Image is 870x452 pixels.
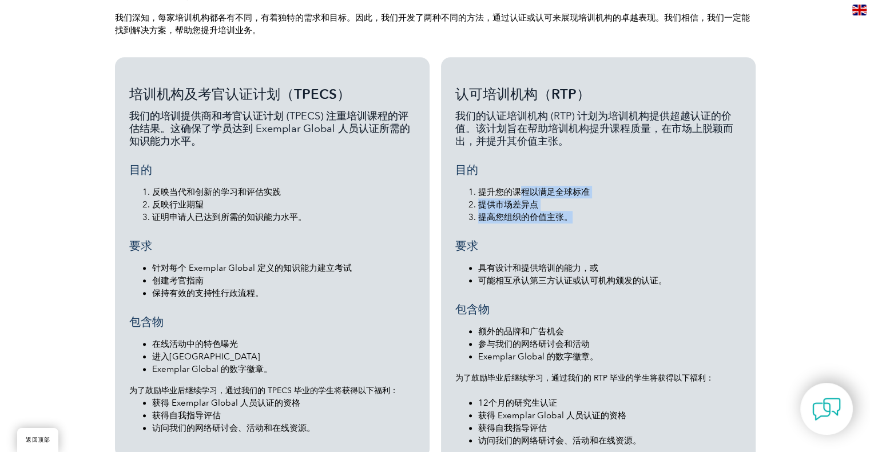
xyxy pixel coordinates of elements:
[129,110,410,147] font: 我们的培训提供商和考官认证计划 (TPECS) 注重培训课程的评估结果。这确保了学员达到 Exemplar Global 人员认证所需的知识能力水平。
[152,199,204,210] font: 反映行业期望
[455,302,490,316] font: 包含物
[455,163,478,177] font: 目的
[152,398,300,408] font: 获得 Exemplar Global 人员认证的资格
[152,212,307,222] font: 证明申请人已达到所需的知识能力水平。
[478,199,538,210] font: 提供市场差异点
[478,410,626,421] font: 获得 Exemplar Global 人员认证的资格
[478,275,667,286] font: 可能相互承认第三方认证或认可机构颁发的认证。
[455,373,714,383] font: 为了鼓励毕业后继续学习，通过我们的 RTP 毕业的学生将获得以下福利：
[152,410,221,421] font: 获得自我指导评估
[152,364,272,374] font: Exemplar Global 的数字徽章。
[152,423,315,433] font: 访问我们的网络研讨会、活动和在线资源。
[478,326,564,337] font: 额外的品牌和广告机会
[478,423,547,433] font: 获得自我指导评估
[478,212,573,222] font: 提高您组织的价值主张。
[129,315,164,329] font: 包含物
[812,395,841,423] img: contact-chat.png
[129,163,152,177] font: 目的
[129,86,351,102] font: 培训机构及考官认证计划（TPECS）
[129,239,152,253] font: 要求
[478,339,590,349] font: 参与我们的网络研讨会和活动
[478,398,557,408] font: 12个月的研究生认证
[478,351,598,362] font: Exemplar Global 的数字徽章。
[852,5,867,15] img: en
[478,187,590,197] font: 提升您的课程以满足全球标准
[478,263,598,273] font: 具有设计和提供培训的能力，或
[455,110,733,147] font: 我们的认证培训机构 (RTP) 计划为培训机构提供超越认证的价值。该计划旨在帮助培训机构提升课程质量，在市场上脱颖而出，并提升其价值主张。
[152,263,352,273] font: 针对每个 Exemplar Global 定义的知识能力建立考试
[455,86,590,102] font: 认可培训机构（RTP）
[152,187,281,197] font: 反映当代和创新的学习和评估实践
[26,437,50,443] font: 返回顶部
[129,386,398,395] font: 为了鼓励毕业后继续学习，通过我们的 TPECS 毕业的学生将获得以下福利：
[17,428,58,452] a: 返回顶部
[152,275,204,286] font: 创建考官指南
[115,13,750,35] font: 我们深知，每家培训机构都各有不同，有着独特的需求和目标。因此，我们开发了两种不同的方法，通过认证或认可来展现培训机构的卓越表现。我们相信，我们一定能找到解决方案，帮助您提升培训业务。
[152,351,260,362] font: 进入[GEOGRAPHIC_DATA]
[152,339,238,349] font: 在线活动中的特色曝光
[455,239,478,253] font: 要求
[478,435,641,446] font: 访问我们的网络研讨会、活动和在线资源。
[152,288,264,298] font: 保持有效的支持性行政流程。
